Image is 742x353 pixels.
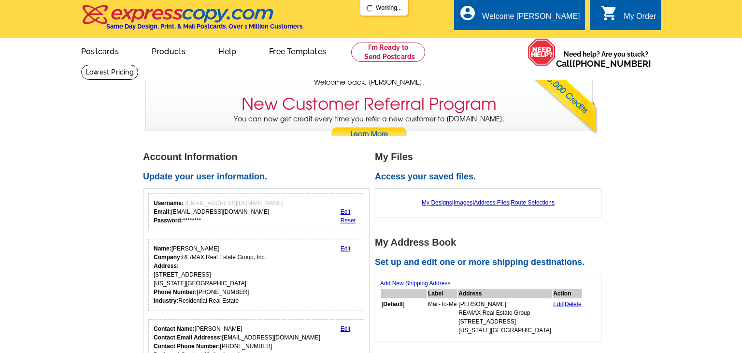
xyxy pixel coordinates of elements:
[572,59,651,69] a: [PHONE_NUMBER]
[154,334,222,341] strong: Contact Email Addresss:
[341,245,351,252] a: Edit
[154,200,184,206] strong: Username:
[154,297,178,304] strong: Industry:
[375,237,607,248] h1: My Address Book
[428,289,457,298] th: Label
[106,23,304,30] h4: Same Day Design, Print, & Mail Postcards. Over 1 Million Customers.
[600,11,656,23] a: shopping_cart My Order
[81,12,304,30] a: Same Day Design, Print, & Mail Postcards. Over 1 Million Customers.
[511,199,555,206] a: Route Selections
[154,245,171,252] strong: Name:
[556,49,656,69] span: Need help? Are you stuck?
[553,301,563,308] a: Edit
[154,263,179,269] strong: Address:
[154,325,195,332] strong: Contact Name:
[66,39,134,62] a: Postcards
[565,301,582,308] a: Delete
[528,38,556,66] img: help
[154,254,182,261] strong: Company:
[154,208,171,215] strong: Email:
[380,280,450,287] a: Add New Shipping Address
[185,200,283,206] span: [EMAIL_ADDRESS][DOMAIN_NAME]
[154,244,266,305] div: [PERSON_NAME] RE/MAX Real Estate Group, Inc. [STREET_ADDRESS] [US_STATE][GEOGRAPHIC_DATA] [PHONE_...
[454,199,472,206] a: Images
[331,127,407,142] a: Learn More
[148,193,364,230] div: Your login information.
[154,289,197,295] strong: Phone Number:
[341,217,356,224] a: Reset
[254,39,342,62] a: Free Templates
[148,239,364,310] div: Your personal details.
[154,217,183,224] strong: Password:
[458,299,552,335] td: [PERSON_NAME] RE/MAX Real Estate Group [STREET_ADDRESS] [US_STATE][GEOGRAPHIC_DATA]
[381,299,427,335] td: [ ]
[375,172,607,182] h2: Access your saved files.
[136,39,201,62] a: Products
[341,208,351,215] a: Edit
[380,193,596,212] div: | | |
[428,299,457,335] td: Mail-To-Me
[553,289,582,298] th: Action
[143,152,375,162] h1: Account Information
[375,152,607,162] h1: My Files
[154,343,220,350] strong: Contact Phone Number:
[383,301,403,308] b: Default
[459,4,476,22] i: account_circle
[375,257,607,268] h2: Set up and edit one or more shipping destinations.
[458,289,552,298] th: Address
[203,39,252,62] a: Help
[422,199,452,206] a: My Designs
[600,4,618,22] i: shopping_cart
[624,12,656,26] div: My Order
[553,299,582,335] td: |
[474,199,509,206] a: Address Files
[556,59,651,69] span: Call
[366,4,374,12] img: loading...
[242,94,497,114] h3: New Customer Referral Program
[143,172,375,182] h2: Update your user information.
[314,77,424,88] span: Welcome back, [PERSON_NAME].
[146,114,592,142] p: You can now get credit every time you refer a new customer to [DOMAIN_NAME].
[341,325,351,332] a: Edit
[482,12,580,26] div: Welcome [PERSON_NAME]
